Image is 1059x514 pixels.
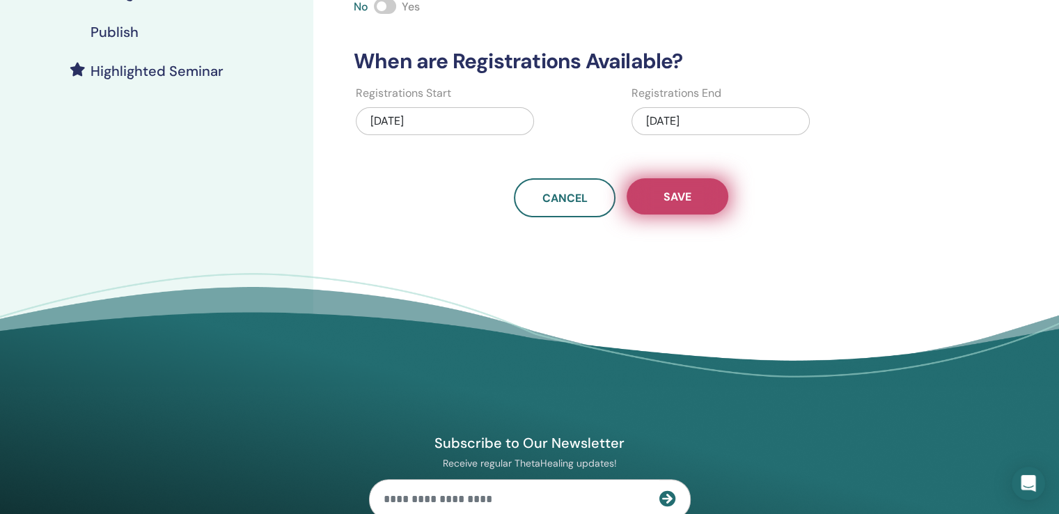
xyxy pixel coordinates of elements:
[345,49,897,74] h3: When are Registrations Available?
[542,191,588,205] span: Cancel
[356,85,451,102] label: Registrations Start
[369,434,691,452] h4: Subscribe to Our Newsletter
[91,24,139,40] h4: Publish
[514,178,615,217] a: Cancel
[632,107,810,135] div: [DATE]
[664,189,691,204] span: Save
[627,178,728,215] button: Save
[1012,467,1045,500] div: Open Intercom Messenger
[91,63,223,79] h4: Highlighted Seminar
[632,85,721,102] label: Registrations End
[369,457,691,469] p: Receive regular ThetaHealing updates!
[356,107,534,135] div: [DATE]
